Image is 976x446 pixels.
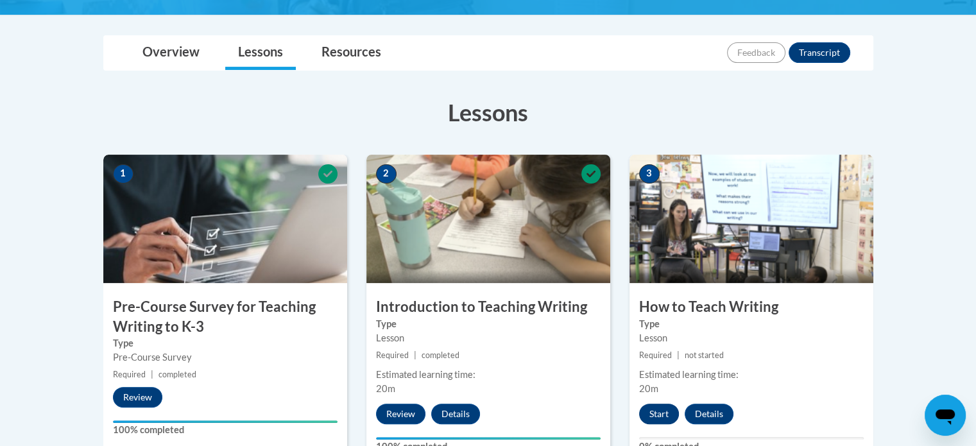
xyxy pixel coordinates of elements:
[376,331,601,345] div: Lesson
[376,383,395,394] span: 20m
[113,423,338,437] label: 100% completed
[639,404,679,424] button: Start
[113,387,162,407] button: Review
[685,404,733,424] button: Details
[113,420,338,423] div: Your progress
[789,42,850,63] button: Transcript
[685,350,724,360] span: not started
[639,350,672,360] span: Required
[414,350,416,360] span: |
[366,297,610,317] h3: Introduction to Teaching Writing
[158,370,196,379] span: completed
[639,331,864,345] div: Lesson
[376,164,397,184] span: 2
[113,350,338,365] div: Pre-Course Survey
[422,350,459,360] span: completed
[376,317,601,331] label: Type
[727,42,785,63] button: Feedback
[376,404,425,424] button: Review
[309,36,394,70] a: Resources
[376,437,601,440] div: Your progress
[225,36,296,70] a: Lessons
[639,164,660,184] span: 3
[639,317,864,331] label: Type
[431,404,480,424] button: Details
[366,155,610,283] img: Course Image
[103,297,347,337] h3: Pre-Course Survey for Teaching Writing to K-3
[677,350,680,360] span: |
[639,383,658,394] span: 20m
[629,297,873,317] h3: How to Teach Writing
[113,164,133,184] span: 1
[629,155,873,283] img: Course Image
[130,36,212,70] a: Overview
[376,368,601,382] div: Estimated learning time:
[103,155,347,283] img: Course Image
[113,336,338,350] label: Type
[639,368,864,382] div: Estimated learning time:
[151,370,153,379] span: |
[376,350,409,360] span: Required
[103,96,873,128] h3: Lessons
[925,395,966,436] iframe: Button to launch messaging window
[113,370,146,379] span: Required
